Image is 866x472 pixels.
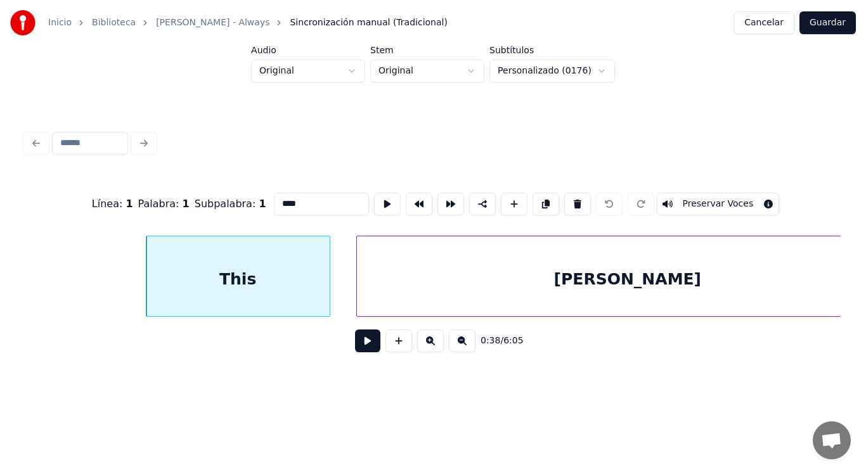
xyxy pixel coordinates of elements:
[734,11,794,34] button: Cancelar
[48,16,448,29] nav: breadcrumb
[126,198,132,210] span: 1
[481,335,500,347] span: 0:38
[251,46,365,54] label: Audio
[259,198,266,210] span: 1
[183,198,190,210] span: 1
[657,193,780,215] button: Toggle
[92,16,136,29] a: Biblioteca
[10,10,36,35] img: youka
[195,196,266,212] div: Subpalabra :
[290,16,447,29] span: Sincronización manual (Tradicional)
[813,421,851,459] a: Chat abierto
[138,196,190,212] div: Palabra :
[503,335,523,347] span: 6:05
[799,11,856,34] button: Guardar
[489,46,615,54] label: Subtítulos
[481,335,511,347] div: /
[48,16,72,29] a: Inicio
[92,196,133,212] div: Línea :
[156,16,269,29] a: [PERSON_NAME] - Always
[370,46,484,54] label: Stem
